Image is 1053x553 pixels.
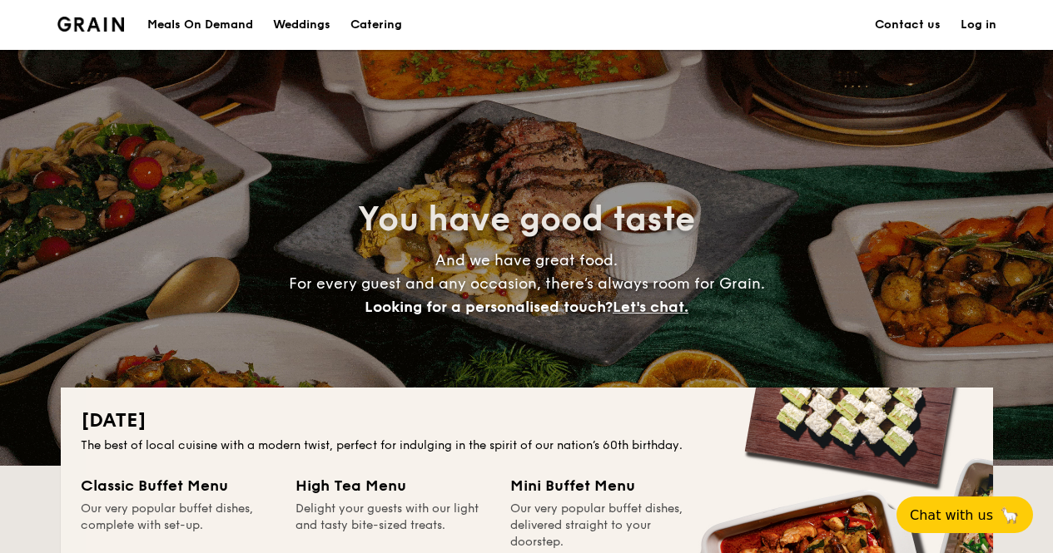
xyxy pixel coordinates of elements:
[289,251,765,316] span: And we have great food. For every guest and any occasion, there’s always room for Grain.
[358,200,695,239] span: You have good taste
[897,496,1033,533] button: Chat with us🦙
[81,407,973,434] h2: [DATE]
[57,17,125,32] img: Grain
[510,474,705,497] div: Mini Buffet Menu
[296,501,490,551] div: Delight your guests with our light and tasty bite-sized treats.
[81,474,276,497] div: Classic Buffet Menu
[296,474,490,497] div: High Tea Menu
[510,501,705,551] div: Our very popular buffet dishes, delivered straight to your doorstep.
[613,298,688,316] span: Let's chat.
[910,507,993,523] span: Chat with us
[365,298,613,316] span: Looking for a personalised touch?
[57,17,125,32] a: Logotype
[1000,506,1020,525] span: 🦙
[81,501,276,551] div: Our very popular buffet dishes, complete with set-up.
[81,437,973,454] div: The best of local cuisine with a modern twist, perfect for indulging in the spirit of our nation’...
